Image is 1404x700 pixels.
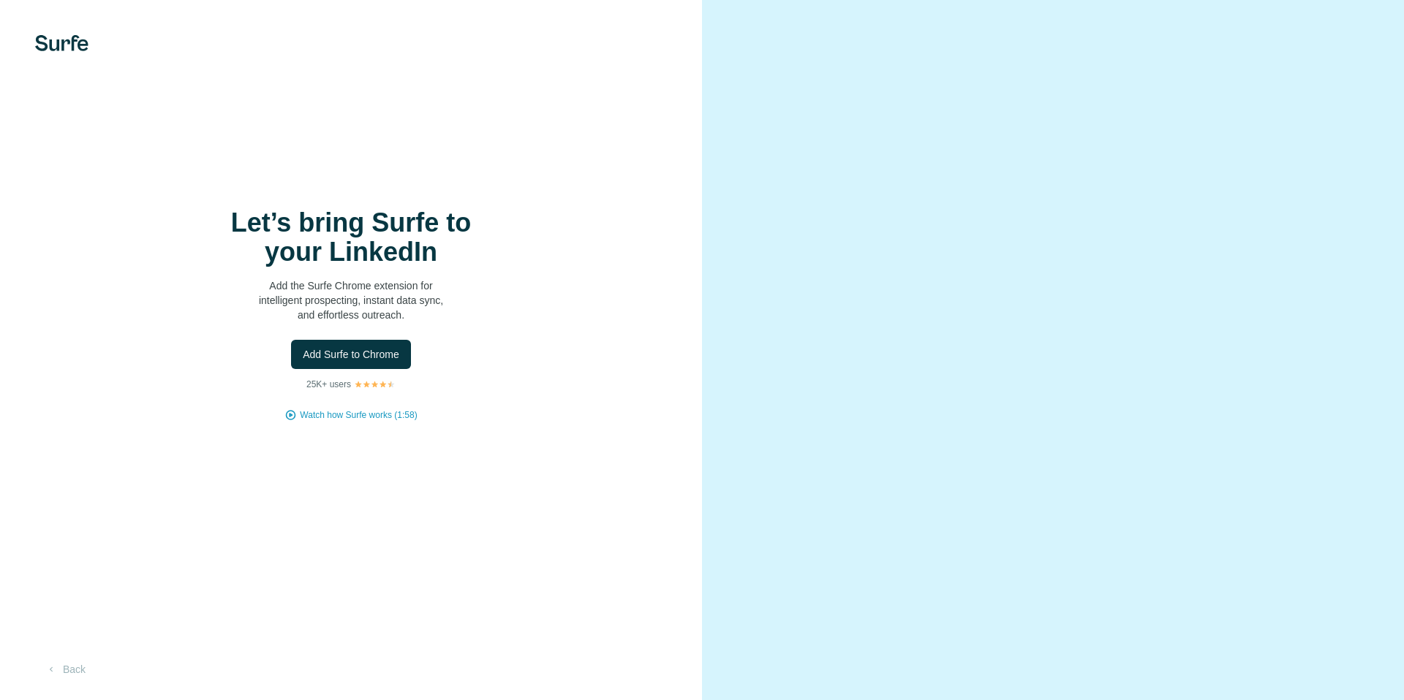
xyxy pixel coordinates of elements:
[354,380,396,389] img: Rating Stars
[35,656,96,682] button: Back
[205,278,497,322] p: Add the Surfe Chrome extension for intelligent prospecting, instant data sync, and effortless out...
[300,408,417,422] button: Watch how Surfe works (1:58)
[303,347,399,362] span: Add Surfe to Chrome
[35,35,88,51] img: Surfe's logo
[291,340,411,369] button: Add Surfe to Chrome
[306,378,351,391] p: 25K+ users
[205,208,497,267] h1: Let’s bring Surfe to your LinkedIn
